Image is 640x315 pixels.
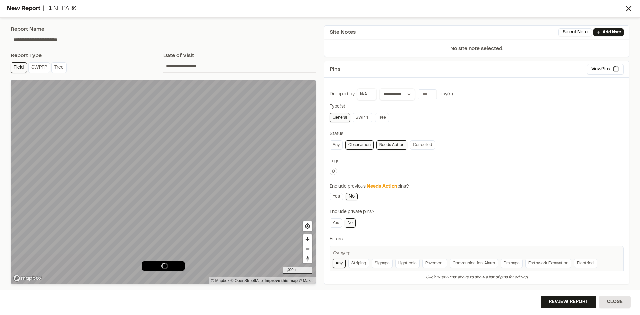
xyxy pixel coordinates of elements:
[330,183,624,190] div: Include previous pins?
[303,254,312,263] button: Reset bearing to north
[599,296,631,308] button: Close
[324,45,629,57] p: No site note selected.
[574,259,597,268] a: Electrical
[330,130,624,138] div: Status
[303,244,312,254] button: Zoom out
[7,4,624,13] div: New Report
[330,113,350,122] a: General
[346,193,358,200] a: No
[330,91,355,98] div: Dropped by
[395,259,420,268] a: Light pole
[330,168,337,175] button: Edit Tags
[283,267,312,274] div: 1,000 ft
[440,91,453,98] div: day(s)
[525,259,571,268] a: Earthwork Excavation
[367,185,397,189] span: Needs Action
[541,296,596,308] button: Review Report
[603,29,621,35] p: Add Note
[375,113,389,122] a: Tree
[330,158,624,165] div: Tags
[11,52,163,60] div: Report Type
[330,103,624,110] div: Type(s)
[330,28,356,36] span: Site Notes
[303,234,312,244] button: Zoom in
[330,208,624,216] div: Include private pins?
[333,259,346,268] a: Any
[330,65,340,73] span: Pins
[330,193,343,200] a: Yes
[211,278,229,283] a: Mapbox
[53,6,77,11] span: NE Park
[372,259,393,268] a: Signage
[450,259,498,268] a: Communication, Alarm
[231,278,263,283] a: OpenStreetMap
[330,236,624,243] div: Filters
[345,140,374,150] a: Observation
[360,91,367,97] span: N/A
[345,218,356,228] a: No
[303,221,312,231] button: Find my location
[11,25,316,33] div: Report Name
[410,140,435,150] a: Corrected
[333,250,621,256] div: Category
[501,259,523,268] a: Drainage
[265,278,298,283] a: Map feedback
[357,88,377,100] button: N/A
[376,140,407,150] a: Needs Action
[330,218,342,228] a: Yes
[299,278,314,283] a: Maxar
[163,52,316,60] div: Date of Visit
[353,113,372,122] a: SWPPP
[422,259,447,268] a: Pavement
[587,64,624,75] button: ViewPins
[348,259,369,268] a: Striping
[324,271,629,284] div: Click "View Pins" above to show a list of pins for editing
[558,28,592,36] button: Select Note
[330,140,343,150] a: Any
[11,80,316,284] canvas: Map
